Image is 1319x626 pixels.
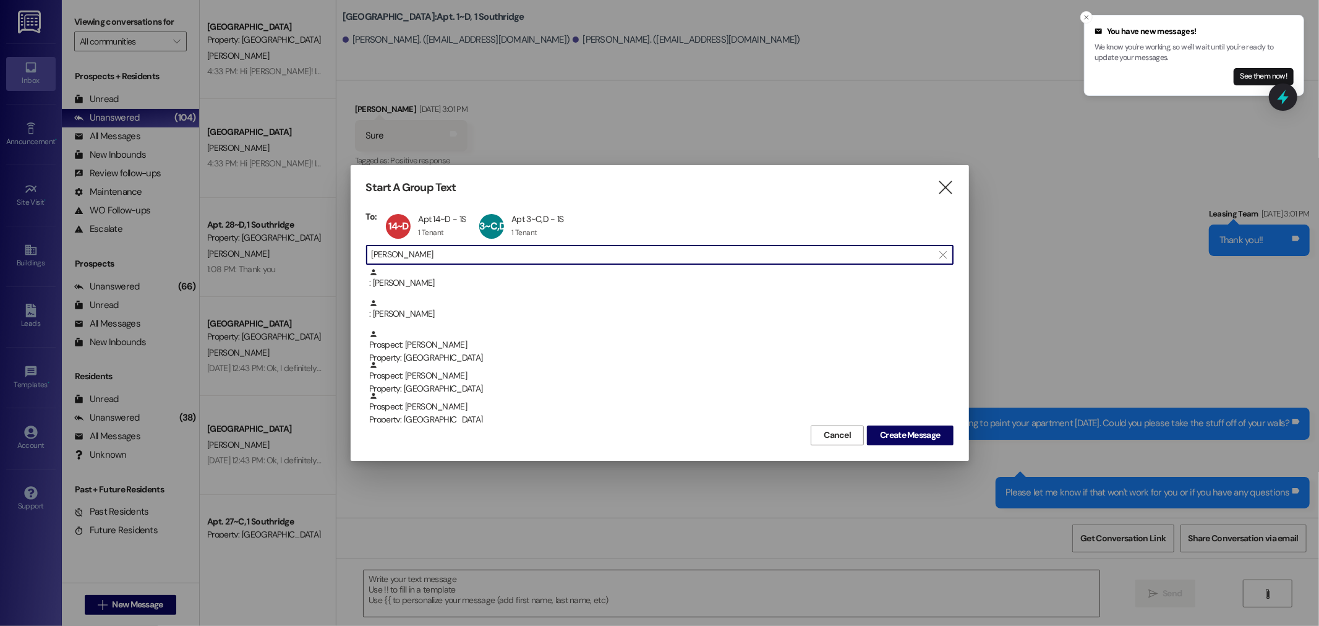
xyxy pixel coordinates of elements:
span: 14~D [388,220,409,233]
div: Prospect: [PERSON_NAME] [369,392,954,427]
h3: To: [366,211,377,222]
div: : [PERSON_NAME] [369,299,954,320]
button: Close toast [1080,11,1093,24]
input: Search for any contact or apartment [372,246,933,264]
div: Apt 3~C,D - 1S [511,213,563,225]
i:  [939,250,946,260]
div: Prospect: [PERSON_NAME]Property: [GEOGRAPHIC_DATA] [366,330,954,361]
button: Cancel [811,426,864,445]
div: Prospect: [PERSON_NAME] [369,330,954,365]
div: : [PERSON_NAME] [366,299,954,330]
span: 3~C,D [479,220,505,233]
div: Prospect: [PERSON_NAME]Property: [GEOGRAPHIC_DATA] [366,361,954,392]
div: Prospect: [PERSON_NAME]Property: [GEOGRAPHIC_DATA] [366,392,954,422]
div: 1 Tenant [418,228,443,238]
div: Property: [GEOGRAPHIC_DATA] [369,351,954,364]
div: Apt 14~D - 1S [418,213,466,225]
span: Cancel [824,429,851,442]
span: Create Message [880,429,940,442]
div: Property: [GEOGRAPHIC_DATA] [369,413,954,426]
div: 1 Tenant [511,228,537,238]
i:  [937,181,954,194]
div: Prospect: [PERSON_NAME] [369,361,954,396]
p: We know you're working, so we'll wait until you're ready to update your messages. [1095,42,1294,64]
button: Create Message [867,426,953,445]
div: : [PERSON_NAME] [366,268,954,299]
h3: Start A Group Text [366,181,456,195]
button: See them now! [1234,68,1294,85]
div: You have new messages! [1095,25,1294,38]
button: Clear text [933,246,953,264]
div: Property: [GEOGRAPHIC_DATA] [369,382,954,395]
div: : [PERSON_NAME] [369,268,954,289]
